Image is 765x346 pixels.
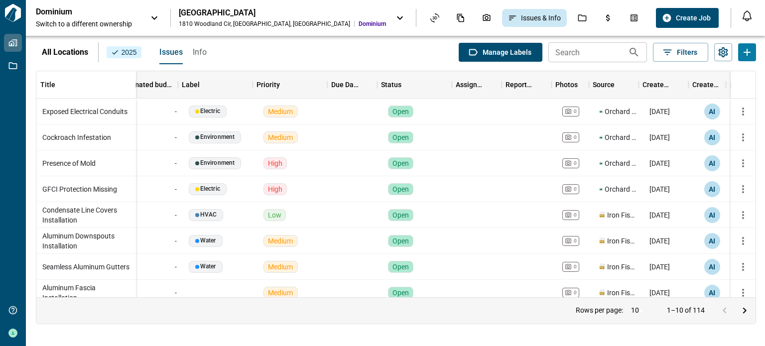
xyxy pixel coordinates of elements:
[452,71,502,99] div: Assigned To
[605,107,637,116] span: Orchard Grove- USH Due Diligence findings- [DATE].xlsx
[42,132,111,142] span: Cockroach Infestation
[392,236,409,246] span: Open
[268,288,293,298] span: medium
[424,9,445,26] div: Asset View
[268,210,281,220] span: low
[182,71,200,99] div: Label
[392,288,409,298] span: Open
[42,262,129,272] span: Seamless Aluminum Gutters
[598,9,619,26] div: Budgets
[178,71,253,99] div: Label
[268,107,293,116] span: medium
[574,290,577,296] span: 0
[200,78,214,92] button: Sort
[574,134,577,140] span: 0
[692,71,722,99] div: Created By
[574,212,577,218] span: 0
[709,236,715,246] span: Tailorbird AI
[649,158,670,168] span: [DATE]
[175,132,177,142] span: -
[456,71,484,99] div: Assigned To
[607,236,637,246] span: Iron Fish Building Repairs.pdf
[195,263,216,270] div: Water
[607,288,637,298] span: Iron Fish Building Repairs.pdf
[392,107,409,116] span: Open
[574,264,577,270] span: 0
[268,184,282,194] span: high
[42,283,130,303] span: Aluminum Fascia Installation
[359,78,373,92] button: Sort
[653,43,708,62] button: Filters
[392,132,409,142] span: Open
[42,158,96,168] span: Presence of Mold
[42,205,130,225] span: Condensate Line Covers Installation
[649,236,670,246] span: [DATE]
[502,9,567,27] div: Issues & Info
[392,184,409,194] span: Open
[677,47,697,57] span: Filters
[714,43,732,61] button: Settings
[36,71,136,99] div: Title
[735,301,755,321] button: Go to next page
[589,71,638,99] div: Source
[483,47,531,57] span: Manage Labels
[688,71,726,99] div: Created By
[649,184,670,194] span: [DATE]
[195,186,220,192] div: Electric
[381,71,401,99] div: Status
[195,134,235,140] div: Environment
[670,78,684,92] button: Sort
[649,288,670,298] span: [DATE]
[533,78,547,92] button: Sort
[175,184,177,194] span: -
[111,47,137,57] span: 2025
[268,132,293,142] span: medium
[709,132,715,142] span: Tailorbird AI
[377,71,452,99] div: Status
[607,262,637,272] span: Iron Fish Building Repairs.pdf
[574,238,577,244] span: 0
[627,303,651,318] div: 10
[175,158,177,168] span: -
[574,160,577,166] span: 0
[551,71,589,99] div: Photos
[709,262,715,272] span: Tailorbird AI
[42,231,130,251] span: Aluminum Downspouts Installation
[256,71,280,99] div: Priority
[195,212,217,218] div: HVAC
[195,160,235,166] div: Environment
[709,184,715,194] span: Tailorbird AI
[401,78,415,92] button: Sort
[268,262,293,272] span: medium
[195,237,216,244] div: Water
[607,210,637,220] span: Iron Fish Building Repairs.pdf
[667,307,705,314] p: 1–10 of 114
[55,78,69,92] button: Sort
[42,107,127,116] span: Exposed Electrical Conduits
[450,9,471,26] div: Documents
[253,71,327,99] div: Priority
[36,7,126,17] p: Dominium
[103,71,178,99] div: Estimated budget
[656,8,719,28] button: Create Job
[709,158,715,168] span: Tailorbird AI
[149,40,207,64] div: base tabs
[159,47,183,57] span: Issues
[709,288,715,298] span: Tailorbird AI
[175,107,177,116] span: -
[649,262,670,272] span: [DATE]
[649,210,670,220] span: [DATE]
[484,78,498,92] button: Sort
[392,262,409,272] span: Open
[175,288,177,298] span: -
[638,71,688,99] div: Created On
[624,9,644,26] div: Takeoff Center
[709,210,715,220] span: Tailorbird AI
[502,71,551,99] div: Reported By
[649,132,670,142] span: [DATE]
[359,20,386,28] span: Dominium
[459,43,542,62] button: Manage Labels
[179,8,386,18] div: [GEOGRAPHIC_DATA]
[593,71,615,99] div: Source
[642,71,670,99] div: Created On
